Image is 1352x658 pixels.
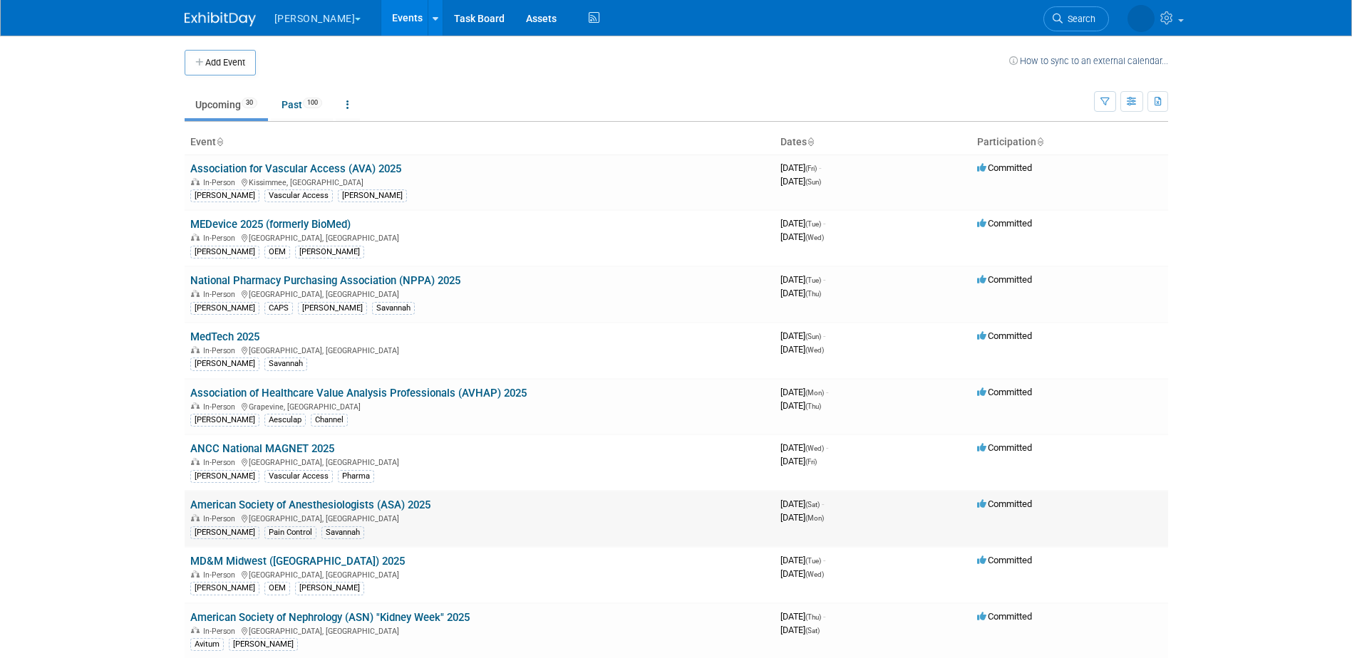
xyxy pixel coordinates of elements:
img: ExhibitDay [185,12,256,26]
a: Past100 [271,91,333,118]
img: In-Person Event [191,234,200,241]
span: - [823,555,825,565]
th: Dates [775,130,971,155]
div: [PERSON_NAME] [190,302,259,315]
span: (Sun) [805,333,821,340]
span: (Thu) [805,402,821,410]
div: OEM [264,246,290,258]
div: Aesculap [264,414,306,427]
span: (Tue) [805,220,821,228]
button: Add Event [185,50,256,75]
a: Sort by Event Name [216,136,223,147]
span: (Tue) [805,276,821,284]
div: [GEOGRAPHIC_DATA], [GEOGRAPHIC_DATA] [190,344,769,355]
a: MedTech 2025 [190,330,259,343]
span: (Wed) [805,444,824,452]
span: In-Person [203,402,239,412]
span: - [823,218,825,229]
span: 30 [242,98,257,108]
div: Pain Control [264,526,316,539]
span: Committed [977,274,1032,285]
div: [GEOGRAPHIC_DATA], [GEOGRAPHIC_DATA] [190,456,769,467]
span: In-Person [203,234,239,243]
img: In-Person Event [191,290,200,297]
span: [DATE] [780,456,817,466]
div: OEM [264,582,290,595]
span: (Fri) [805,458,817,466]
span: [DATE] [780,218,825,229]
img: In-Person Event [191,570,200,578]
img: In-Person Event [191,514,200,521]
span: In-Person [203,346,239,355]
span: (Sun) [805,178,821,186]
span: (Wed) [805,346,824,354]
span: - [826,387,828,397]
a: American Society of Anesthesiologists (ASA) 2025 [190,498,430,511]
div: [PERSON_NAME] [190,470,259,483]
span: (Thu) [805,290,821,298]
div: [GEOGRAPHIC_DATA], [GEOGRAPHIC_DATA] [190,512,769,523]
div: [GEOGRAPHIC_DATA], [GEOGRAPHIC_DATA] [190,625,769,636]
div: Kissimmee, [GEOGRAPHIC_DATA] [190,176,769,187]
div: CAPS [264,302,293,315]
span: - [823,611,825,622]
span: [DATE] [780,512,824,523]
span: [DATE] [780,442,828,453]
div: [PERSON_NAME] [295,246,364,258]
a: National Pharmacy Purchasing Association (NPPA) 2025 [190,274,460,287]
span: In-Person [203,290,239,299]
span: [DATE] [780,611,825,622]
span: (Wed) [805,234,824,241]
div: [PERSON_NAME] [338,189,407,202]
span: [DATE] [780,344,824,355]
span: [DATE] [780,330,825,341]
div: [PERSON_NAME] [190,582,259,595]
span: Committed [977,387,1032,397]
img: In-Person Event [191,402,200,409]
div: [GEOGRAPHIC_DATA], [GEOGRAPHIC_DATA] [190,231,769,243]
a: ANCC National MAGNET 2025 [190,442,334,455]
a: Association for Vascular Access (AVA) 2025 [190,162,401,175]
div: Vascular Access [264,189,333,202]
span: [DATE] [780,274,825,285]
span: (Sat) [805,627,820,634]
div: [PERSON_NAME] [295,582,364,595]
img: Savannah Jones [1127,5,1155,32]
span: In-Person [203,458,239,467]
span: In-Person [203,570,239,580]
div: Channel [311,414,348,427]
span: (Wed) [805,570,824,578]
div: [PERSON_NAME] [190,246,259,258]
span: Search [1063,14,1095,24]
div: [GEOGRAPHIC_DATA], [GEOGRAPHIC_DATA] [190,288,769,299]
a: American Society of Nephrology (ASN) "Kidney Week" 2025 [190,611,470,624]
div: Savannah [321,526,364,539]
div: Savannah [372,302,415,315]
div: [PERSON_NAME] [229,638,298,651]
a: Search [1043,6,1109,31]
div: Avitum [190,638,224,651]
span: Committed [977,555,1032,565]
img: In-Person Event [191,346,200,353]
span: - [819,162,821,173]
span: In-Person [203,178,239,187]
div: Savannah [264,357,307,370]
img: In-Person Event [191,627,200,634]
div: [GEOGRAPHIC_DATA], [GEOGRAPHIC_DATA] [190,568,769,580]
span: In-Person [203,514,239,523]
span: Committed [977,330,1032,341]
span: [DATE] [780,288,821,298]
span: Committed [977,442,1032,453]
div: [PERSON_NAME] [190,189,259,202]
a: How to sync to an external calendar... [1009,56,1168,66]
span: - [823,330,825,341]
span: Committed [977,218,1032,229]
span: (Fri) [805,164,817,172]
a: Upcoming30 [185,91,268,118]
span: [DATE] [780,387,828,397]
span: - [826,442,828,453]
span: (Tue) [805,557,821,565]
a: Association of Healthcare Value Analysis Professionals (AVHAP) 2025 [190,387,527,399]
span: [DATE] [780,555,825,565]
div: Pharma [338,470,374,483]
